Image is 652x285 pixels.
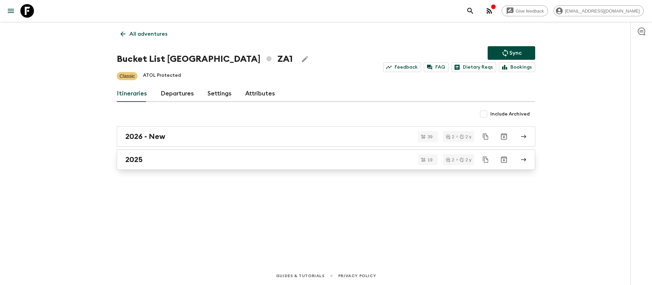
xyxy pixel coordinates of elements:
h2: 2025 [125,155,143,164]
div: 2 [446,135,454,139]
a: Departures [161,86,194,102]
span: 39 [423,135,436,139]
p: All adventures [129,30,167,38]
p: Classic [120,73,135,79]
p: Sync [509,49,522,57]
a: Guides & Tutorials [276,272,325,280]
a: Settings [207,86,232,102]
a: Attributes [245,86,275,102]
h2: 2026 - New [125,132,165,141]
a: 2026 - New [117,126,535,147]
button: Sync adventure departures to the booking engine [488,46,535,60]
a: All adventures [117,27,171,41]
span: [EMAIL_ADDRESS][DOMAIN_NAME] [561,8,644,14]
a: Itineraries [117,86,147,102]
a: Feedback [383,63,421,72]
div: [EMAIL_ADDRESS][DOMAIN_NAME] [554,5,644,16]
span: 19 [423,158,436,162]
a: Privacy Policy [338,272,376,280]
a: Bookings [499,63,535,72]
a: FAQ [424,63,449,72]
button: Duplicate [479,130,492,143]
p: ATOL Protected [143,72,181,80]
h1: Bucket List [GEOGRAPHIC_DATA] ZA1 [117,52,293,66]
span: Give feedback [512,8,548,14]
div: 2 y [460,158,471,162]
a: 2025 [117,149,535,170]
a: Dietary Reqs [451,63,496,72]
button: Archive [497,130,511,143]
button: menu [4,4,18,18]
div: 2 [446,158,454,162]
span: Include Archived [490,111,530,118]
button: Duplicate [479,154,492,166]
button: Archive [497,153,511,166]
button: Edit Adventure Title [298,52,312,66]
div: 2 y [460,135,471,139]
a: Give feedback [502,5,548,16]
button: search adventures [464,4,477,18]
